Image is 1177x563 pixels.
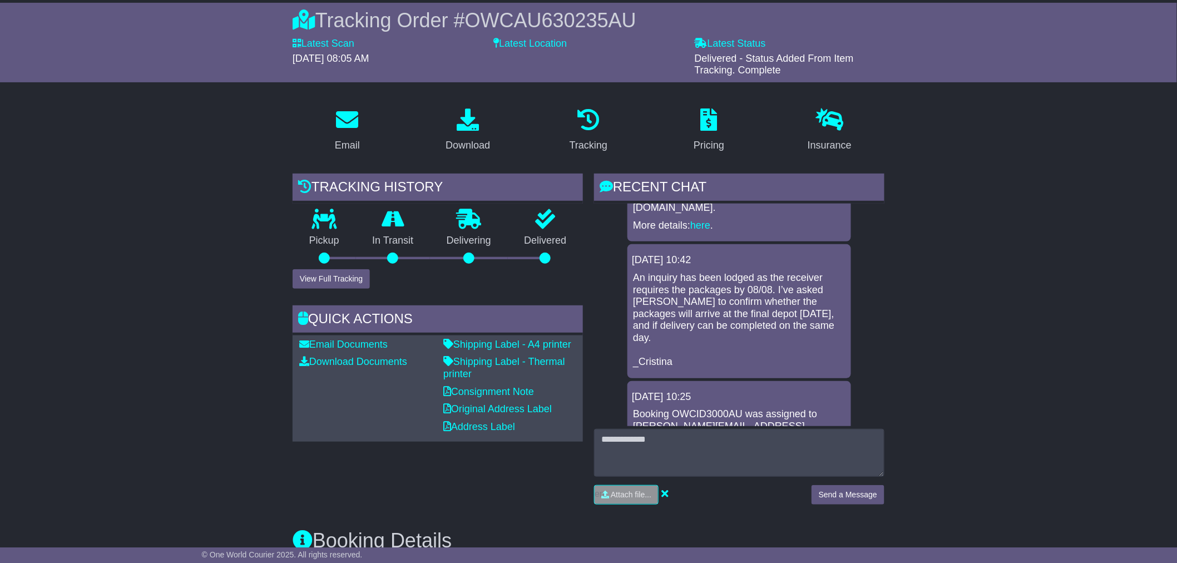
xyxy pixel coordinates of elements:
[633,408,845,445] p: Booking OWCID3000AU was assigned to [PERSON_NAME][EMAIL_ADDRESS][DOMAIN_NAME].
[633,272,845,368] p: An inquiry has been lodged as the receiver requires the packages by 08/08. I’ve asked [PERSON_NAM...
[562,105,615,157] a: Tracking
[293,305,583,335] div: Quick Actions
[695,38,766,50] label: Latest Status
[438,105,497,157] a: Download
[293,53,369,64] span: [DATE] 08:05 AM
[299,339,388,350] a: Email Documents
[508,235,583,247] p: Delivered
[328,105,367,157] a: Email
[356,235,431,247] p: In Transit
[695,53,854,76] span: Delivered - Status Added From Item Tracking. Complete
[293,235,356,247] p: Pickup
[299,356,407,367] a: Download Documents
[293,269,370,289] button: View Full Tracking
[690,220,710,231] a: here
[430,235,508,247] p: Delivering
[443,339,571,350] a: Shipping Label - A4 printer
[443,403,552,414] a: Original Address Label
[594,174,884,204] div: RECENT CHAT
[686,105,731,157] a: Pricing
[293,530,884,552] h3: Booking Details
[800,105,859,157] a: Insurance
[443,421,515,432] a: Address Label
[632,391,847,403] div: [DATE] 10:25
[443,386,534,397] a: Consignment Note
[293,38,354,50] label: Latest Scan
[446,138,490,153] div: Download
[293,8,884,32] div: Tracking Order #
[465,9,636,32] span: OWCAU630235AU
[694,138,724,153] div: Pricing
[335,138,360,153] div: Email
[443,356,565,379] a: Shipping Label - Thermal printer
[293,174,583,204] div: Tracking history
[633,220,845,232] p: More details: .
[808,138,852,153] div: Insurance
[202,550,363,559] span: © One World Courier 2025. All rights reserved.
[812,485,884,505] button: Send a Message
[632,254,847,266] div: [DATE] 10:42
[570,138,607,153] div: Tracking
[493,38,567,50] label: Latest Location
